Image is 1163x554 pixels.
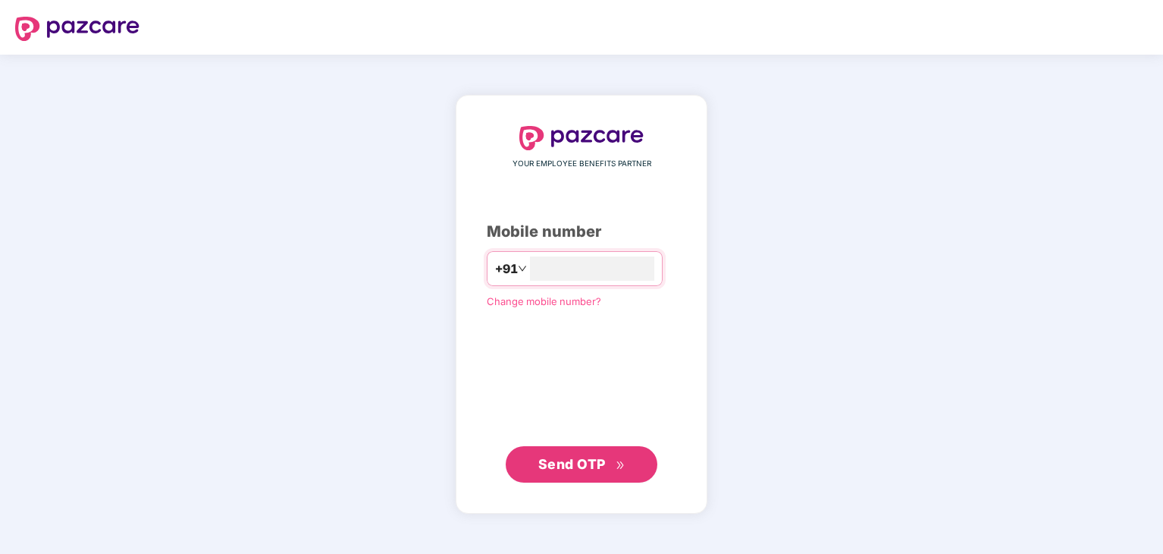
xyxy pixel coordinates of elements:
[487,220,676,244] div: Mobile number
[506,446,657,483] button: Send OTPdouble-right
[495,260,518,279] span: +91
[487,295,601,307] a: Change mobile number?
[15,17,139,41] img: logo
[513,158,651,170] span: YOUR EMPLOYEE BENEFITS PARTNER
[538,456,606,472] span: Send OTP
[518,264,527,273] span: down
[616,461,625,471] span: double-right
[519,126,644,150] img: logo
